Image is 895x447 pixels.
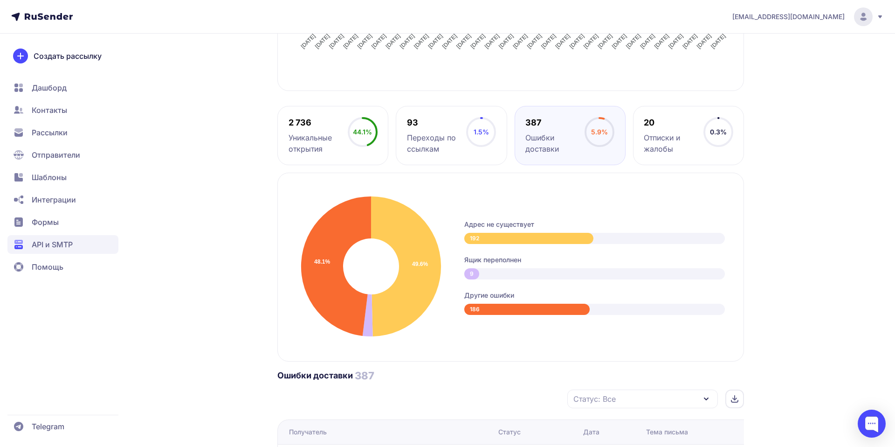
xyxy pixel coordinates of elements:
div: Получатель [289,427,327,437]
tspan: [DATE] [370,33,387,50]
span: Рассылки [32,127,68,138]
div: 2 736 [289,117,348,128]
span: Интеграции [32,194,76,205]
tspan: [DATE] [667,33,684,50]
span: Помощь [32,261,63,272]
tspan: [DATE] [300,33,317,50]
tspan: [DATE] [653,33,670,50]
tspan: [DATE] [455,33,472,50]
div: Тема письма [646,427,688,437]
tspan: [DATE] [328,33,345,50]
tspan: [DATE] [512,33,529,50]
div: Адрес не существует [464,220,725,229]
div: Статус [498,427,521,437]
tspan: [DATE] [427,33,444,50]
div: Уникальные открытия [289,132,348,154]
tspan: [DATE] [497,33,515,50]
span: 44.1% [353,128,372,136]
div: Другие ошибки [464,291,725,300]
div: 93 [407,117,466,128]
tspan: [DATE] [314,33,331,50]
tspan: [DATE] [441,33,458,50]
div: 387 [525,117,585,128]
span: Шаблоны [32,172,67,183]
span: API и SMTP [32,239,73,250]
tspan: [DATE] [526,33,543,50]
div: Ошибки доставки [525,132,585,154]
div: Дата [583,427,599,437]
span: Дашборд [32,82,67,93]
tspan: [DATE] [356,33,373,50]
tspan: [DATE] [469,33,487,50]
tspan: [DATE] [695,33,713,50]
span: Формы [32,217,59,228]
tspan: [DATE] [399,33,416,50]
span: 1.5% [474,128,489,136]
tspan: [DATE] [639,33,656,50]
tspan: [DATE] [611,33,628,50]
span: [EMAIL_ADDRESS][DOMAIN_NAME] [732,12,845,21]
tspan: [DATE] [625,33,642,50]
span: Telegram [32,421,64,432]
span: 5.9% [591,128,608,136]
a: Telegram [7,417,118,436]
tspan: [DATE] [385,33,402,50]
div: 20 [644,117,703,128]
div: Отписки и жалобы [644,132,703,154]
div: 9 [464,268,479,279]
div: 192 [464,233,593,244]
span: Отправители [32,149,80,161]
div: Ящик переполнен [464,255,725,265]
span: Контакты [32,105,67,116]
div: 186 [464,304,590,315]
span: 0.3% [710,128,727,136]
tspan: [DATE] [413,33,430,50]
tspan: [DATE] [709,33,727,50]
div: Переходы по ссылкам [407,132,466,154]
tspan: [DATE] [554,33,571,50]
tspan: [DATE] [483,33,501,50]
h3: 387 [355,369,374,382]
tspan: [DATE] [682,33,699,50]
span: Статус: Все [573,393,616,405]
h2: Ошибки доставки [277,370,353,381]
span: Создать рассылку [34,50,102,62]
tspan: 0 [306,28,309,34]
tspan: [DATE] [342,33,359,50]
tspan: [DATE] [582,33,599,50]
tspan: [DATE] [540,33,557,50]
tspan: [DATE] [568,33,585,50]
tspan: [DATE] [597,33,614,50]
